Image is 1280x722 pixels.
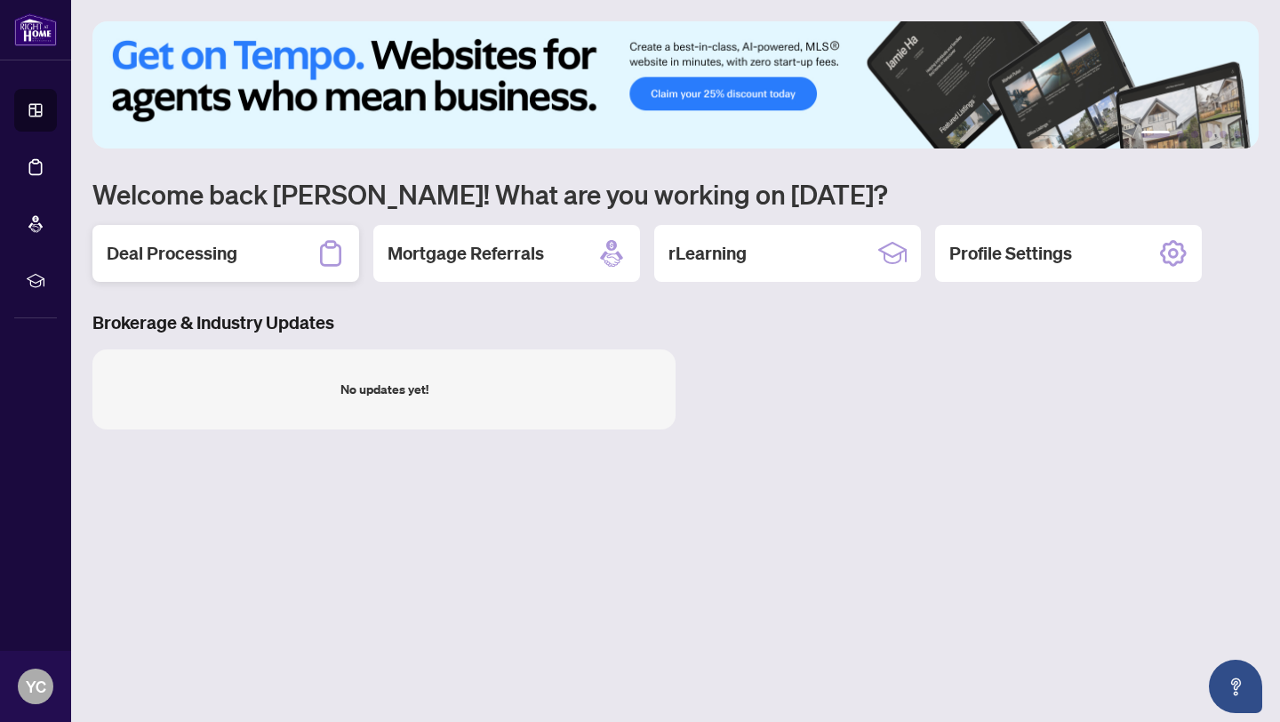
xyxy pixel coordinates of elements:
[1234,131,1241,138] button: 6
[1191,131,1198,138] button: 3
[388,241,544,266] h2: Mortgage Referrals
[92,21,1259,148] img: Slide 0
[26,674,46,699] span: YC
[1141,131,1170,138] button: 1
[14,13,57,46] img: logo
[92,310,1259,335] h3: Brokerage & Industry Updates
[1205,131,1212,138] button: 4
[668,241,747,266] h2: rLearning
[107,241,237,266] h2: Deal Processing
[1209,660,1262,713] button: Open asap
[1220,131,1227,138] button: 5
[1177,131,1184,138] button: 2
[92,177,1259,211] h1: Welcome back [PERSON_NAME]! What are you working on [DATE]?
[949,241,1072,266] h2: Profile Settings
[340,380,428,399] div: No updates yet!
